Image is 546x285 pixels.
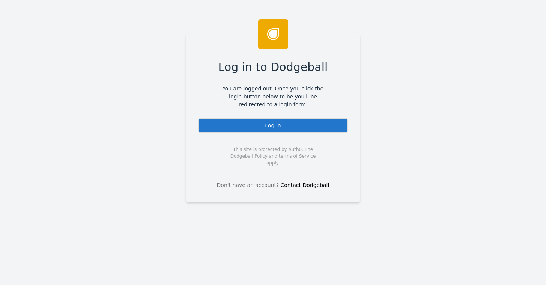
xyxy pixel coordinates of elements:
[198,118,348,133] div: Log In
[217,85,329,109] span: You are logged out. Once you click the login button below to be you'll be redirected to a login f...
[224,146,322,166] span: This site is protected by Auth0. The Dodgeball Policy and terms of Service apply.
[217,181,279,189] span: Don't have an account?
[218,59,328,75] span: Log in to Dodgeball
[281,182,329,188] a: Contact Dodgeball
